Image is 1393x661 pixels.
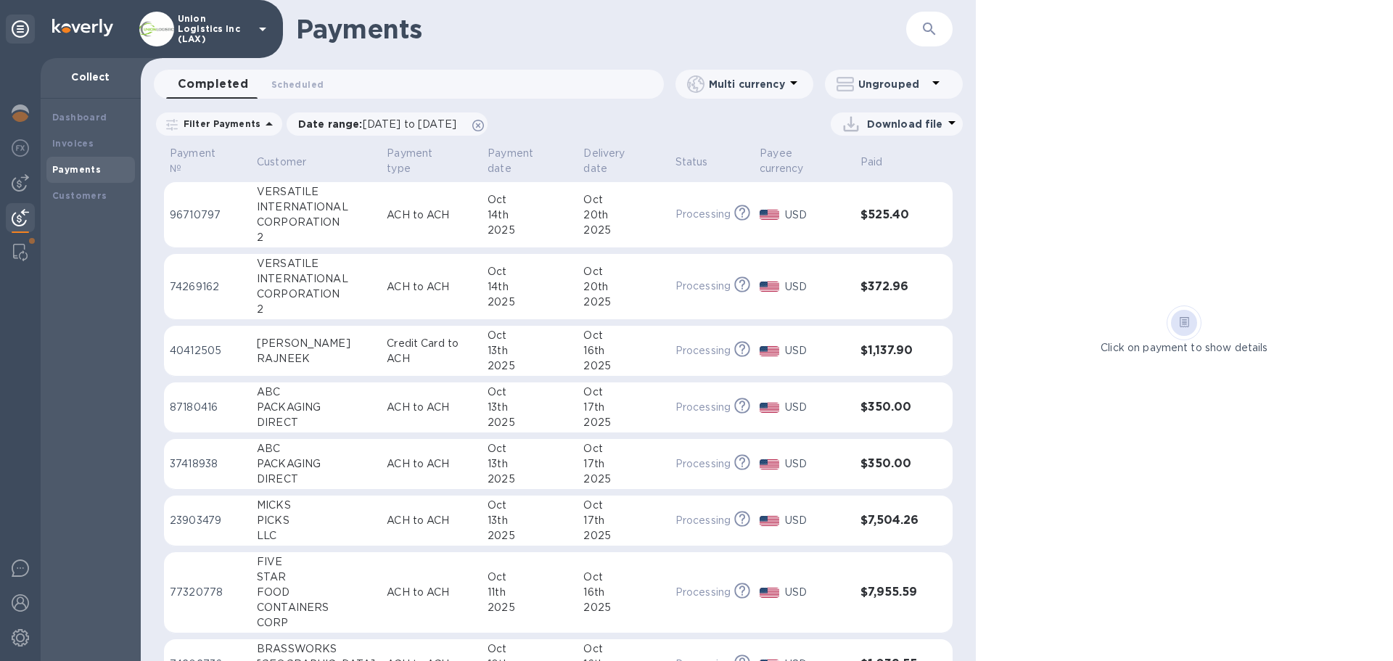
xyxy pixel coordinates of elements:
div: 17th [583,400,663,415]
p: ACH to ACH [387,400,476,415]
span: Status [675,155,727,170]
div: FOOD [257,585,375,600]
div: ABC [257,441,375,456]
img: USD [760,459,779,469]
div: 2025 [583,415,663,430]
div: 11th [488,585,572,600]
h3: $7,955.59 [860,586,924,599]
p: Collect [52,70,129,84]
h3: $525.40 [860,208,924,222]
div: 16th [583,585,663,600]
div: PACKAGING [257,400,375,415]
p: 37418938 [170,456,245,472]
span: Customer [257,155,325,170]
div: Oct [488,328,572,343]
h3: $350.00 [860,457,924,471]
div: CORP [257,615,375,631]
div: 2025 [488,600,572,615]
div: STAR [257,570,375,585]
p: ACH to ACH [387,513,476,528]
div: [PERSON_NAME] [257,336,375,351]
p: USD [785,279,849,295]
p: USD [785,400,849,415]
p: Processing [675,279,731,294]
p: USD [785,343,849,358]
p: Date range : [298,117,464,131]
div: INTERNATIONAL [257,200,375,215]
div: 2025 [583,600,663,615]
div: 17th [583,513,663,528]
p: Delivery date [583,146,644,176]
p: 87180416 [170,400,245,415]
img: USD [760,516,779,526]
img: USD [760,588,779,598]
span: Payee currency [760,146,848,176]
div: 2025 [583,295,663,310]
div: 20th [583,279,663,295]
p: Processing [675,400,731,415]
div: 2025 [583,223,663,238]
span: Paid [860,155,902,170]
h3: $372.96 [860,280,924,294]
div: CORPORATION [257,215,375,230]
h3: $1,137.90 [860,344,924,358]
div: Oct [583,570,663,585]
span: Delivery date [583,146,663,176]
div: Oct [488,641,572,657]
span: [DATE] to [DATE] [363,118,456,130]
p: Status [675,155,708,170]
div: 2025 [488,358,572,374]
div: Oct [583,192,663,208]
div: CONTAINERS [257,600,375,615]
p: Filter Payments [178,118,260,130]
p: Payee currency [760,146,829,176]
div: Oct [583,441,663,456]
div: 2025 [488,223,572,238]
span: Payment type [387,146,476,176]
div: Oct [488,264,572,279]
h3: $350.00 [860,401,924,414]
div: 13th [488,400,572,415]
h3: $7,504.26 [860,514,924,527]
p: Processing [675,207,731,222]
p: USD [785,585,849,600]
p: Union Logistics Inc (LAX) [178,14,250,44]
p: 40412505 [170,343,245,358]
p: ACH to ACH [387,279,476,295]
div: PICKS [257,513,375,528]
div: 2025 [583,358,663,374]
p: Credit Card to ACH [387,336,476,366]
div: 14th [488,208,572,223]
img: USD [760,403,779,413]
div: 2025 [488,528,572,543]
p: Processing [675,585,731,600]
div: Oct [488,570,572,585]
h1: Payments [296,14,906,44]
div: Oct [488,385,572,400]
img: USD [760,210,779,220]
div: LLC [257,528,375,543]
div: MICKS [257,498,375,513]
div: INTERNATIONAL [257,271,375,287]
div: PACKAGING [257,456,375,472]
p: Click on payment to show details [1101,340,1267,356]
div: Oct [583,498,663,513]
div: 2025 [488,472,572,487]
p: Payment type [387,146,457,176]
img: Foreign exchange [12,139,29,157]
div: 2 [257,302,375,317]
p: 96710797 [170,208,245,223]
div: Oct [583,641,663,657]
div: DIRECT [257,415,375,430]
p: Paid [860,155,883,170]
div: DIRECT [257,472,375,487]
img: USD [760,346,779,356]
div: Date range:[DATE] to [DATE] [287,112,488,136]
p: Customer [257,155,306,170]
div: 14th [488,279,572,295]
div: 13th [488,456,572,472]
span: Payment date [488,146,572,176]
div: 2025 [488,415,572,430]
div: 20th [583,208,663,223]
p: 23903479 [170,513,245,528]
